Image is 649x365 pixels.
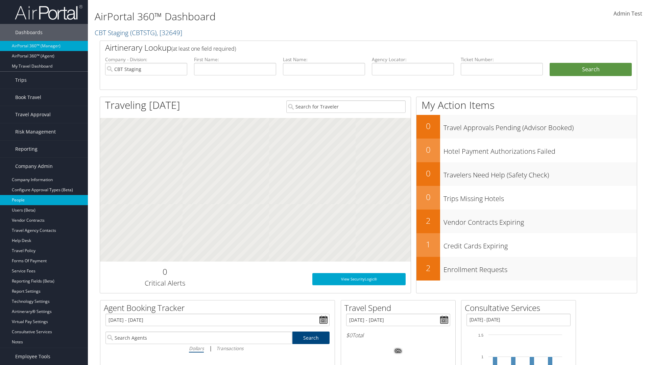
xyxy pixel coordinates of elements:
span: Risk Management [15,123,56,140]
h3: Vendor Contracts Expiring [443,214,637,227]
img: airportal-logo.png [15,4,82,20]
h3: Credit Cards Expiring [443,238,637,251]
h2: 2 [416,215,440,226]
span: Trips [15,72,27,89]
div: | [105,344,330,352]
span: Reporting [15,141,38,157]
a: Admin Test [614,3,642,24]
a: CBT Staging [95,28,182,37]
h2: 0 [416,144,440,155]
a: 2Vendor Contracts Expiring [416,210,637,233]
a: View SecurityLogic® [312,273,406,285]
span: Admin Test [614,10,642,17]
h3: Enrollment Requests [443,262,637,274]
h2: Consultative Services [465,302,576,314]
h3: Travelers Need Help (Safety Check) [443,167,637,180]
span: Book Travel [15,89,41,106]
h6: Total [346,332,450,339]
span: $0 [346,332,352,339]
h3: Trips Missing Hotels [443,191,637,203]
input: Search for Traveler [286,100,406,113]
tspan: 1.5 [478,333,483,337]
a: Search [292,332,330,344]
label: First Name: [194,56,276,63]
h2: 0 [105,266,224,277]
i: Dollars [189,345,204,351]
h1: My Action Items [416,98,637,112]
a: 0Trips Missing Hotels [416,186,637,210]
h2: 0 [416,168,440,179]
a: 0Hotel Payment Authorizations Failed [416,139,637,162]
h2: Airtinerary Lookup [105,42,587,53]
h2: 1 [416,239,440,250]
h1: Traveling [DATE] [105,98,180,112]
h3: Travel Approvals Pending (Advisor Booked) [443,120,637,132]
label: Company - Division: [105,56,187,63]
tspan: 1 [481,355,483,359]
a: 0Travel Approvals Pending (Advisor Booked) [416,115,637,139]
h2: Agent Booking Tracker [104,302,335,314]
h2: 0 [416,191,440,203]
label: Agency Locator: [372,56,454,63]
span: (at least one field required) [171,45,236,52]
h2: 0 [416,120,440,132]
input: Search Agents [105,332,292,344]
label: Ticket Number: [461,56,543,63]
h2: 2 [416,262,440,274]
span: Travel Approval [15,106,51,123]
tspan: 0% [395,349,401,353]
button: Search [550,63,632,76]
a: 0Travelers Need Help (Safety Check) [416,162,637,186]
span: , [ 32649 ] [157,28,182,37]
a: 1Credit Cards Expiring [416,233,637,257]
span: Dashboards [15,24,43,41]
h1: AirPortal 360™ Dashboard [95,9,460,24]
h2: Travel Spend [344,302,455,314]
a: 2Enrollment Requests [416,257,637,281]
h3: Hotel Payment Authorizations Failed [443,143,637,156]
span: ( CBTSTG ) [130,28,157,37]
h3: Critical Alerts [105,278,224,288]
span: Company Admin [15,158,53,175]
label: Last Name: [283,56,365,63]
span: Employee Tools [15,348,50,365]
i: Transactions [216,345,243,351]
